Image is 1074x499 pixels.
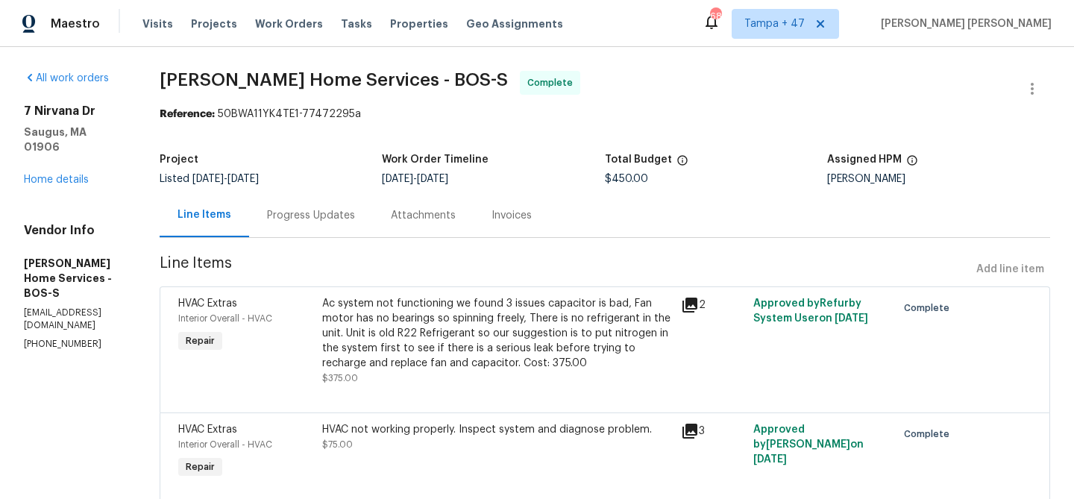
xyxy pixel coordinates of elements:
[753,424,864,465] span: Approved by [PERSON_NAME] on
[466,16,563,31] span: Geo Assignments
[827,174,1050,184] div: [PERSON_NAME]
[527,75,579,90] span: Complete
[227,174,259,184] span: [DATE]
[681,296,744,314] div: 2
[160,174,259,184] span: Listed
[744,16,805,31] span: Tampa + 47
[24,338,124,351] p: [PHONE_NUMBER]
[24,73,109,84] a: All work orders
[676,154,688,174] span: The total cost of line items that have been proposed by Opendoor. This sum includes line items th...
[24,223,124,238] h4: Vendor Info
[906,154,918,174] span: The hpm assigned to this work order.
[180,459,221,474] span: Repair
[391,208,456,223] div: Attachments
[382,174,413,184] span: [DATE]
[417,174,448,184] span: [DATE]
[753,454,787,465] span: [DATE]
[191,16,237,31] span: Projects
[492,208,532,223] div: Invoices
[904,427,955,442] span: Complete
[178,440,272,449] span: Interior Overall - HVAC
[267,208,355,223] div: Progress Updates
[322,422,673,437] div: HVAC not working properly. Inspect system and diagnose problem.
[180,333,221,348] span: Repair
[875,16,1052,31] span: [PERSON_NAME] [PERSON_NAME]
[160,71,508,89] span: [PERSON_NAME] Home Services - BOS-S
[835,313,868,324] span: [DATE]
[51,16,100,31] span: Maestro
[24,175,89,185] a: Home details
[322,440,353,449] span: $75.00
[24,104,124,119] h2: 7 Nirvana Dr
[160,256,970,283] span: Line Items
[142,16,173,31] span: Visits
[322,296,673,371] div: Ac system not functioning we found 3 issues capacitor is bad, Fan motor has no bearings so spinni...
[382,154,489,165] h5: Work Order Timeline
[160,109,215,119] b: Reference:
[904,301,955,316] span: Complete
[24,125,124,154] h5: Saugus, MA 01906
[192,174,224,184] span: [DATE]
[605,174,648,184] span: $450.00
[382,174,448,184] span: -
[341,19,372,29] span: Tasks
[178,314,272,323] span: Interior Overall - HVAC
[192,174,259,184] span: -
[390,16,448,31] span: Properties
[710,9,720,24] div: 680
[178,298,237,309] span: HVAC Extras
[753,298,868,324] span: Approved by Refurby System User on
[322,374,358,383] span: $375.00
[160,154,198,165] h5: Project
[160,107,1050,122] div: 50BWA11YK4TE1-77472295a
[605,154,672,165] h5: Total Budget
[24,256,124,301] h5: [PERSON_NAME] Home Services - BOS-S
[827,154,902,165] h5: Assigned HPM
[24,307,124,332] p: [EMAIL_ADDRESS][DOMAIN_NAME]
[178,424,237,435] span: HVAC Extras
[178,207,231,222] div: Line Items
[681,422,744,440] div: 3
[255,16,323,31] span: Work Orders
